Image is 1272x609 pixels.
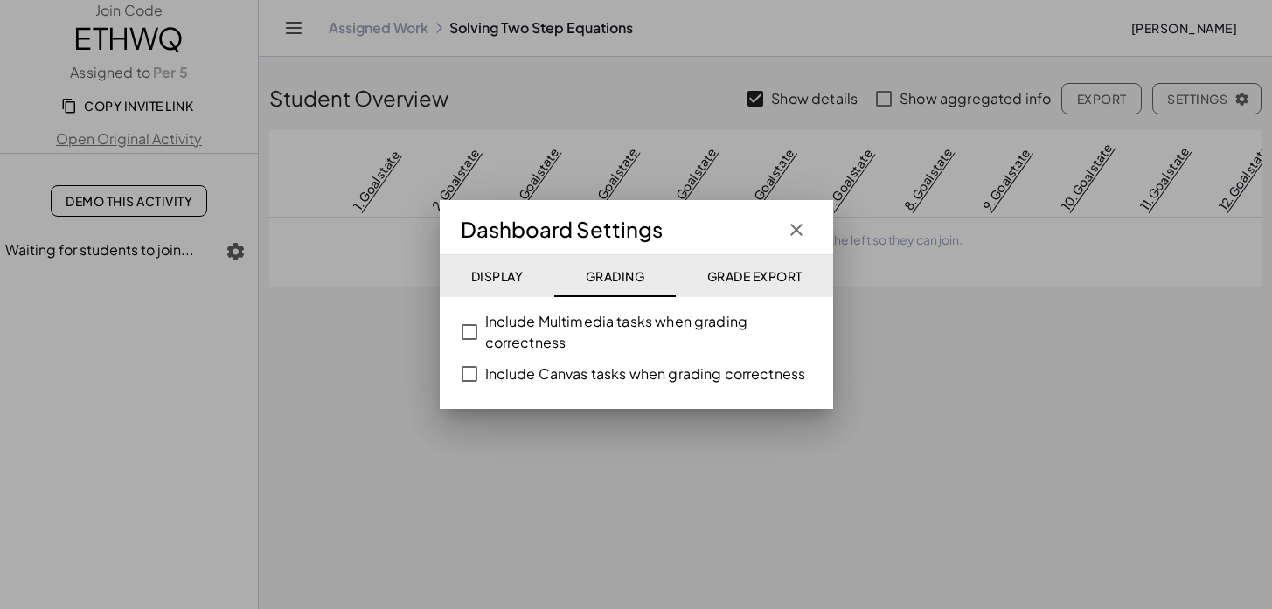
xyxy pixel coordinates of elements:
[485,311,819,353] label: Include Multimedia tasks when grading correctness
[706,268,802,284] span: Grade Export
[585,268,644,284] span: Grading
[461,214,812,246] div: Dashboard Settings
[485,353,806,395] label: Include Canvas tasks when grading correctness
[470,268,523,284] span: Display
